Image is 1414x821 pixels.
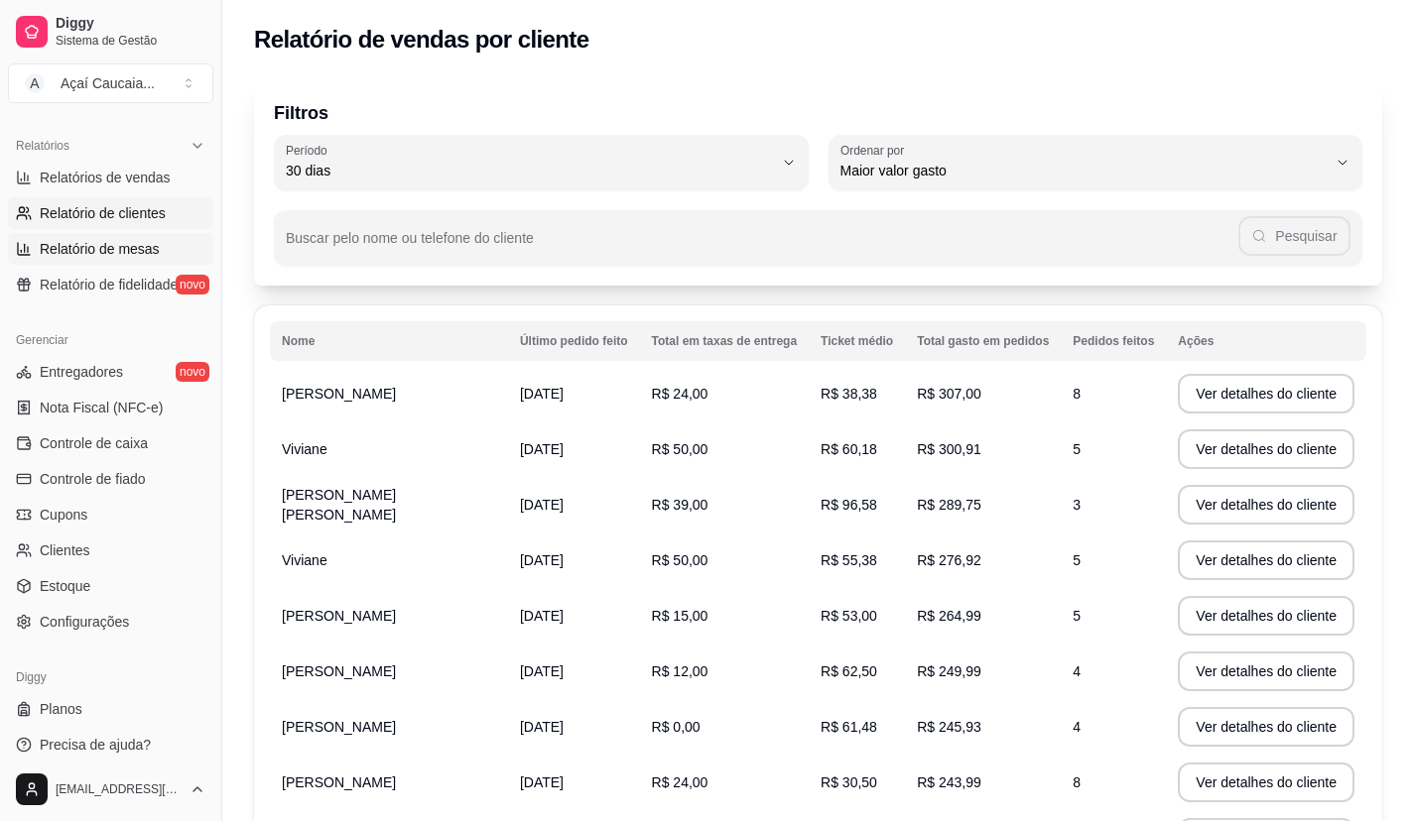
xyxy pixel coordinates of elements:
[652,386,708,402] span: R$ 24,00
[40,505,87,525] span: Cupons
[282,552,327,568] span: Viviane
[286,161,773,180] span: 30 dias
[56,781,182,797] span: [EMAIL_ADDRESS][DOMAIN_NAME]
[829,135,1363,190] button: Ordenar porMaior valor gasto
[8,570,213,602] a: Estoque
[56,15,205,33] span: Diggy
[8,356,213,388] a: Entregadoresnovo
[8,427,213,459] a: Controle de caixa
[8,8,213,56] a: DiggySistema de Gestão
[1073,608,1081,624] span: 5
[652,552,708,568] span: R$ 50,00
[917,497,981,513] span: R$ 289,75
[652,774,708,790] span: R$ 24,00
[1178,596,1354,636] button: Ver detalhes do cliente
[520,497,564,513] span: [DATE]
[282,719,396,735] span: [PERSON_NAME]
[1178,540,1354,580] button: Ver detalhes do cliente
[917,552,981,568] span: R$ 276,92
[821,497,877,513] span: R$ 96,58
[8,269,213,300] a: Relatório de fidelidadenovo
[286,236,1238,256] input: Buscar pelo nome ou telefone do cliente
[520,774,564,790] span: [DATE]
[8,197,213,229] a: Relatório de clientes
[274,99,1362,127] p: Filtros
[917,663,981,679] span: R$ 249,99
[1073,552,1081,568] span: 5
[61,73,155,93] div: Açaí Caucaia ...
[809,321,905,361] th: Ticket médio
[40,203,166,223] span: Relatório de clientes
[652,497,708,513] span: R$ 39,00
[40,362,123,382] span: Entregadores
[282,774,396,790] span: [PERSON_NAME]
[1178,485,1354,525] button: Ver detalhes do cliente
[1061,321,1166,361] th: Pedidos feitos
[821,608,877,624] span: R$ 53,00
[8,661,213,693] div: Diggy
[1073,774,1081,790] span: 8
[821,719,877,735] span: R$ 61,48
[917,719,981,735] span: R$ 245,93
[8,499,213,530] a: Cupons
[40,398,163,417] span: Nota Fiscal (NFC-e)
[821,663,877,679] span: R$ 62,50
[8,693,213,725] a: Planos
[1178,429,1354,469] button: Ver detalhes do cliente
[282,386,396,402] span: [PERSON_NAME]
[640,321,810,361] th: Total em taxas de entrega
[282,441,327,457] span: Viviane
[8,606,213,638] a: Configurações
[520,441,564,457] span: [DATE]
[8,392,213,423] a: Nota Fiscal (NFC-e)
[917,386,981,402] span: R$ 307,00
[1178,374,1354,413] button: Ver detalhes do cliente
[40,433,148,453] span: Controle de caixa
[1073,386,1081,402] span: 8
[270,321,508,361] th: Nome
[40,612,129,632] span: Configurações
[917,774,981,790] span: R$ 243,99
[8,162,213,193] a: Relatórios de vendas
[40,699,82,719] span: Planos
[652,608,708,624] span: R$ 15,00
[25,73,45,93] span: A
[1073,663,1081,679] span: 4
[16,138,69,154] span: Relatórios
[840,142,911,159] label: Ordenar por
[1178,762,1354,802] button: Ver detalhes do cliente
[40,540,90,560] span: Clientes
[508,321,640,361] th: Último pedido feito
[40,275,178,294] span: Relatório de fidelidade
[56,33,205,49] span: Sistema de Gestão
[917,608,981,624] span: R$ 264,99
[1073,719,1081,735] span: 4
[652,719,701,735] span: R$ 0,00
[282,663,396,679] span: [PERSON_NAME]
[1178,707,1354,747] button: Ver detalhes do cliente
[8,729,213,761] a: Precisa de ajuda?
[652,663,708,679] span: R$ 12,00
[905,321,1061,361] th: Total gasto em pedidos
[520,719,564,735] span: [DATE]
[520,552,564,568] span: [DATE]
[282,487,396,523] span: [PERSON_NAME] [PERSON_NAME]
[520,663,564,679] span: [DATE]
[1166,321,1366,361] th: Ações
[917,441,981,457] span: R$ 300,91
[8,463,213,495] a: Controle de fiado
[520,608,564,624] span: [DATE]
[821,774,877,790] span: R$ 30,50
[1073,497,1081,513] span: 3
[840,161,1328,180] span: Maior valor gasto
[40,735,151,755] span: Precisa de ajuda?
[821,552,877,568] span: R$ 55,38
[40,469,146,489] span: Controle de fiado
[8,765,213,813] button: [EMAIL_ADDRESS][DOMAIN_NAME]
[1073,441,1081,457] span: 5
[282,608,396,624] span: [PERSON_NAME]
[8,233,213,265] a: Relatório de mesas
[8,534,213,566] a: Clientes
[274,135,809,190] button: Período30 dias
[821,386,877,402] span: R$ 38,38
